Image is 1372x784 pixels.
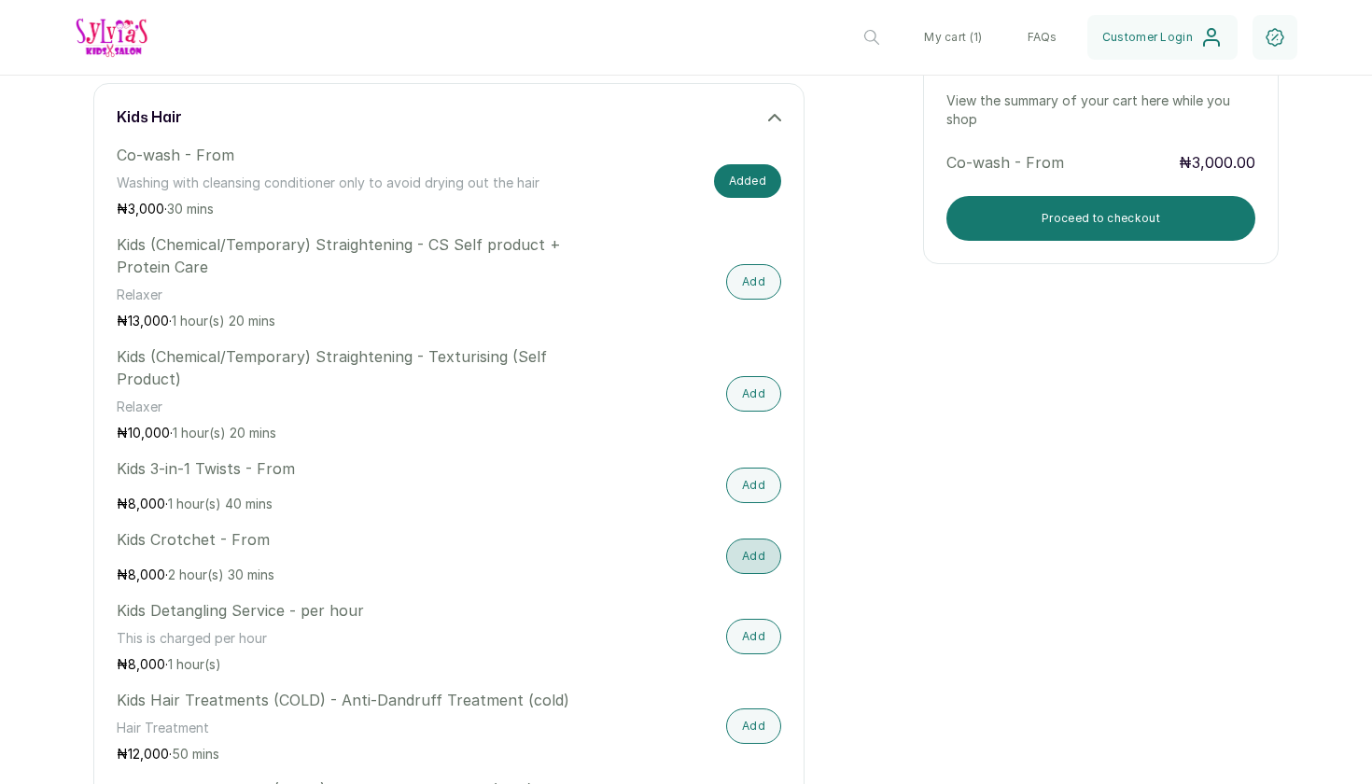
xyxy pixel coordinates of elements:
[714,164,782,198] button: Added
[117,233,581,278] p: Kids (Chemical/Temporary) Straightening - CS Self product + Protein Care
[128,567,165,582] span: 8,000
[128,313,169,329] span: 13,000
[117,398,581,416] p: Relaxer
[117,629,581,648] p: This is charged per hour
[117,655,581,674] p: ₦ ·
[1179,151,1255,174] p: ₦3,000.00
[117,174,581,192] p: Washing with cleansing conditioner only to avoid drying out the hair
[946,151,1163,174] p: Co-wash - From
[1087,15,1238,60] button: Customer Login
[117,689,581,711] p: Kids Hair Treatments (COLD) - Anti-Dandruff Treatment (cold)
[117,745,581,763] p: ₦ ·
[1102,30,1193,45] span: Customer Login
[726,264,781,300] button: Add
[1013,15,1072,60] button: FAQs
[167,201,214,217] span: 30 mins
[117,457,581,480] p: Kids 3-in-1 Twists - From
[117,599,581,622] p: Kids Detangling Service - per hour
[946,196,1255,241] button: Proceed to checkout
[726,539,781,574] button: Add
[75,16,149,58] img: business logo
[128,425,170,441] span: 10,000
[117,144,581,166] p: Co-wash - From
[946,91,1255,129] p: View the summary of your cart here while you shop
[726,619,781,654] button: Add
[172,746,219,762] span: 50 mins
[168,496,273,511] span: 1 hour(s) 40 mins
[726,468,781,503] button: Add
[128,496,165,511] span: 8,000
[117,312,581,330] p: ₦ ·
[128,201,164,217] span: 3,000
[128,746,169,762] span: 12,000
[117,566,581,584] p: ₦ ·
[117,200,581,218] p: ₦ ·
[117,106,182,129] h3: kids hair
[726,708,781,744] button: Add
[117,286,581,304] p: Relaxer
[117,528,581,551] p: Kids Crotchet - From
[173,425,276,441] span: 1 hour(s) 20 mins
[117,345,581,390] p: Kids (Chemical/Temporary) Straightening - Texturising (Self Product)
[117,424,581,442] p: ₦ ·
[128,656,165,672] span: 8,000
[168,656,221,672] span: 1 hour(s)
[117,719,581,737] p: Hair Treatment
[726,376,781,412] button: Add
[168,567,274,582] span: 2 hour(s) 30 mins
[909,15,997,60] button: My cart (1)
[117,495,581,513] p: ₦ ·
[172,313,275,329] span: 1 hour(s) 20 mins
